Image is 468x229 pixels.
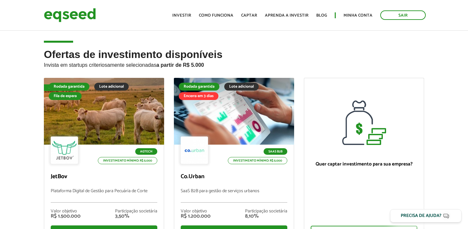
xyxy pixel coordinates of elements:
a: Investir [172,13,191,18]
a: Blog [316,13,327,18]
p: Invista em startups criteriosamente selecionadas [44,60,424,68]
strong: a partir de R$ 5.000 [156,62,204,68]
p: Investimento mínimo: R$ 5.000 [98,157,157,164]
div: Lote adicional [94,83,129,91]
a: Minha conta [344,13,372,18]
p: SaaS B2B para gestão de serviços urbanos [181,189,287,203]
h2: Ofertas de investimento disponíveis [44,49,424,78]
div: Lote adicional [224,83,259,91]
a: Sair [380,10,426,20]
div: R$ 1.500.000 [51,214,81,219]
p: Quer captar investimento para sua empresa? [311,161,417,167]
div: Valor objetivo [51,209,81,214]
p: Plataforma Digital de Gestão para Pecuária de Corte [51,189,157,203]
p: JetBov [51,173,157,180]
p: SaaS B2B [264,148,287,155]
p: Investimento mínimo: R$ 5.000 [228,157,287,164]
img: EqSeed [44,7,96,24]
a: Como funciona [199,13,233,18]
div: Rodada garantida [49,83,89,91]
div: R$ 1.200.000 [181,214,211,219]
div: 8,10% [245,214,287,219]
div: Fila de espera [49,92,82,100]
div: Participação societária [245,209,287,214]
a: Aprenda a investir [265,13,308,18]
a: Captar [241,13,257,18]
div: Encerra em 3 dias [179,92,218,100]
div: Fila de espera [44,84,77,91]
div: Rodada garantida [179,83,219,91]
p: Agtech [135,148,157,155]
div: Participação societária [115,209,157,214]
div: Valor objetivo [181,209,211,214]
p: Co.Urban [181,173,287,180]
div: 3,50% [115,214,157,219]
